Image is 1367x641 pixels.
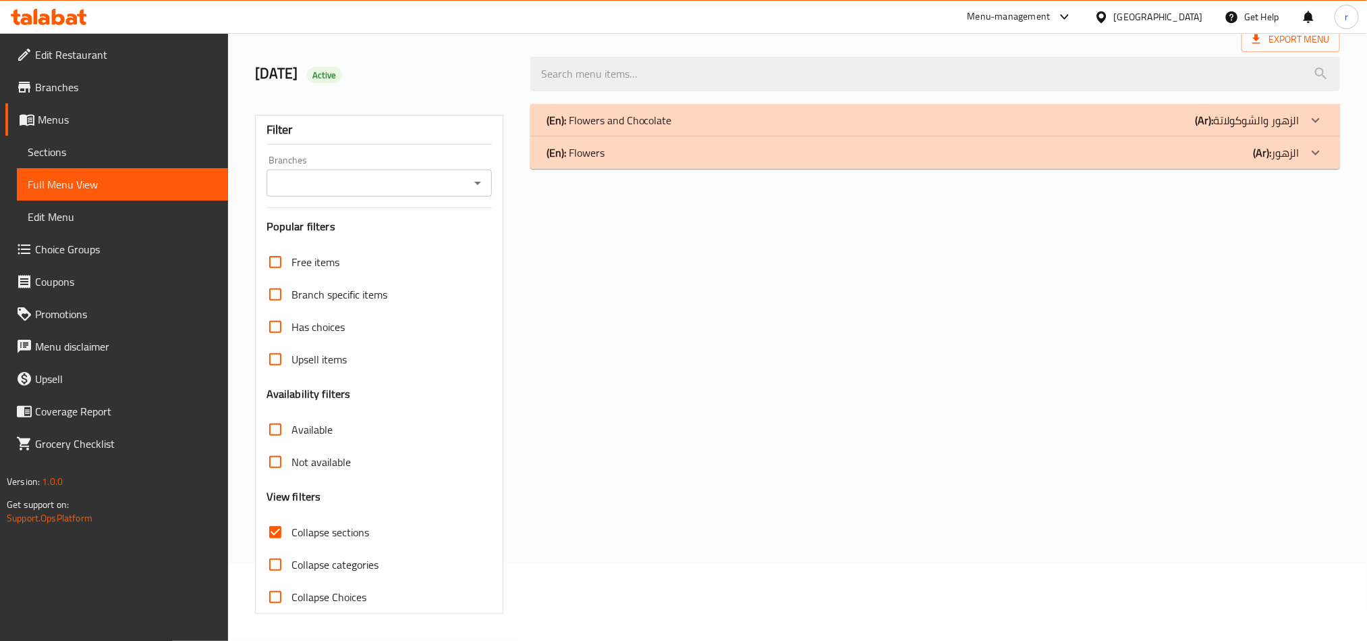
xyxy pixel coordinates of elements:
[291,589,366,605] span: Collapse Choices
[5,39,228,71] a: Edit Restaurant
[5,363,228,395] a: Upsell
[547,143,566,163] b: (En):
[267,116,492,145] div: Filter
[35,241,217,257] span: Choice Groups
[5,428,228,460] a: Grocery Checklist
[35,274,217,290] span: Coupons
[1253,143,1271,163] b: (Ar):
[5,395,228,428] a: Coverage Report
[7,496,69,513] span: Get support on:
[28,144,217,160] span: Sections
[1114,9,1203,24] div: [GEOGRAPHIC_DATA]
[5,103,228,136] a: Menus
[291,319,345,335] span: Has choices
[35,338,217,355] span: Menu disclaimer
[530,57,1340,91] input: search
[1195,112,1300,128] p: الزهور والشوكولاتة
[28,176,217,193] span: Full Menu View
[255,63,514,84] h2: [DATE]
[291,421,333,438] span: Available
[530,136,1340,169] div: (En): Flowers(Ar):الزهور
[291,524,369,540] span: Collapse sections
[267,489,321,505] h3: View filters
[5,265,228,298] a: Coupons
[17,201,228,233] a: Edit Menu
[42,473,63,490] span: 1.0.0
[267,219,492,234] h3: Popular filters
[267,386,351,402] h3: Availability filters
[28,209,217,225] span: Edit Menu
[291,454,351,470] span: Not available
[35,371,217,387] span: Upsell
[291,254,339,270] span: Free items
[1195,110,1213,130] b: (Ar):
[547,112,672,128] p: Flowers and Chocolate
[307,69,342,82] span: Active
[5,330,228,363] a: Menu disclaimer
[35,47,217,63] span: Edit Restaurant
[7,509,92,527] a: Support.OpsPlatform
[7,473,40,490] span: Version:
[5,71,228,103] a: Branches
[35,436,217,452] span: Grocery Checklist
[1252,31,1329,48] span: Export Menu
[38,111,217,128] span: Menus
[291,351,347,367] span: Upsell items
[35,79,217,95] span: Branches
[17,136,228,168] a: Sections
[35,306,217,322] span: Promotions
[530,104,1340,136] div: (En): Flowers and Chocolate(Ar):الزهور والشوكولاتة
[1345,9,1348,24] span: r
[547,145,605,161] p: Flowers
[5,298,228,330] a: Promotions
[35,403,217,419] span: Coverage Report
[17,168,228,201] a: Full Menu View
[1242,27,1340,52] span: Export Menu
[547,110,566,130] b: (En):
[968,9,1051,25] div: Menu-management
[468,174,487,193] button: Open
[1253,145,1300,161] p: الزهور
[291,557,379,573] span: Collapse categories
[307,67,342,83] div: Active
[291,286,387,303] span: Branch specific items
[5,233,228,265] a: Choice Groups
